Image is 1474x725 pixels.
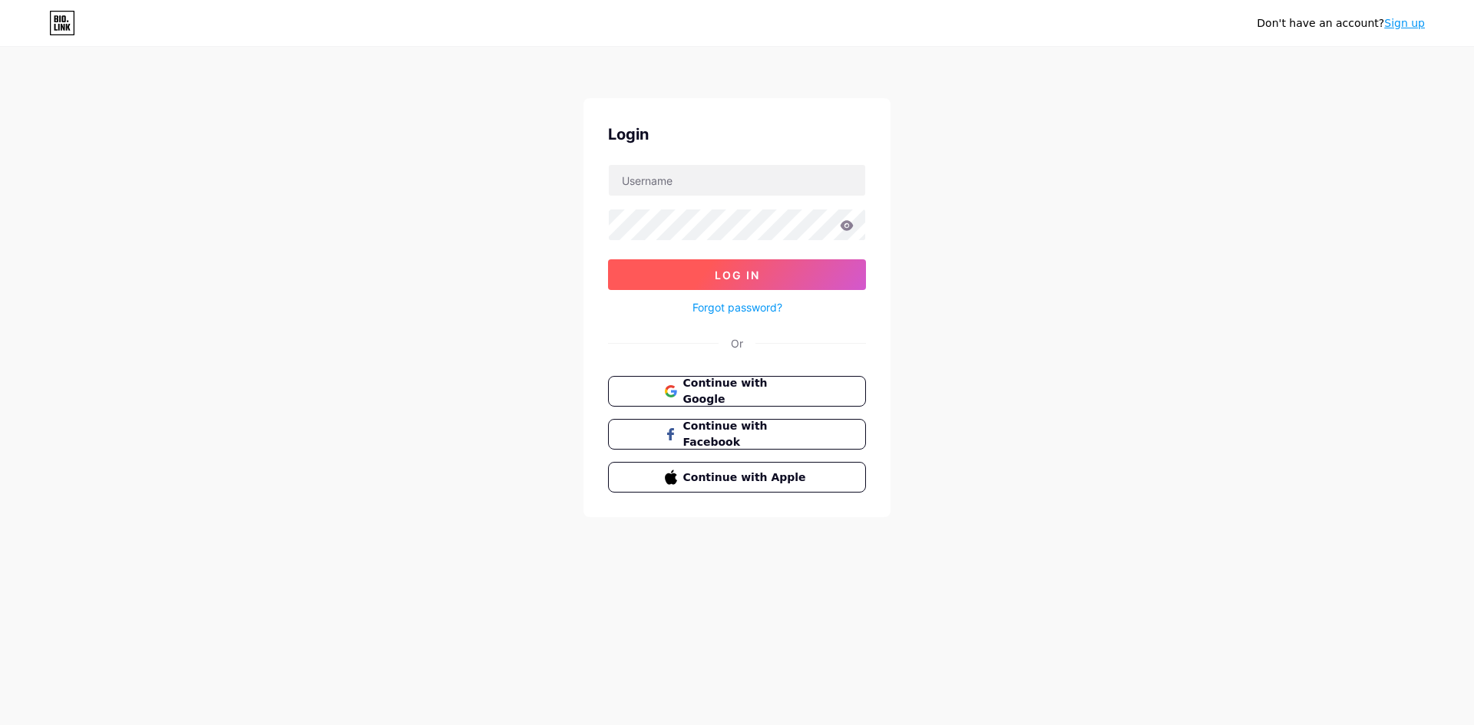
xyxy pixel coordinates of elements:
span: Continue with Facebook [683,418,810,450]
div: Or [731,335,743,351]
button: Continue with Apple [608,462,866,493]
button: Continue with Facebook [608,419,866,450]
div: Login [608,123,866,146]
span: Continue with Apple [683,470,810,486]
button: Log In [608,259,866,290]
div: Don't have an account? [1257,15,1425,31]
a: Forgot password? [692,299,782,315]
a: Sign up [1384,17,1425,29]
span: Continue with Google [683,375,810,407]
input: Username [609,165,865,196]
button: Continue with Google [608,376,866,407]
span: Log In [715,269,760,282]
